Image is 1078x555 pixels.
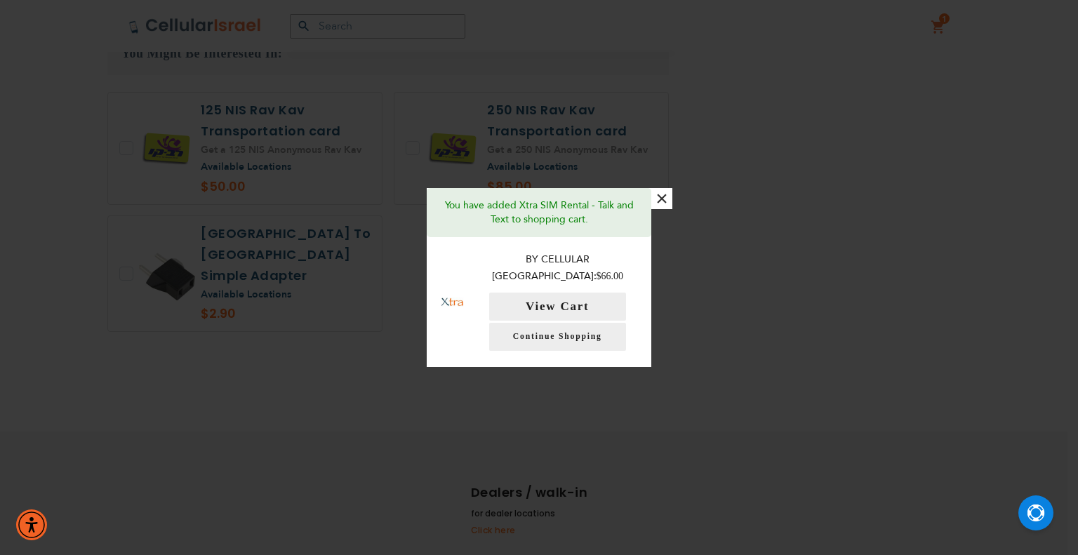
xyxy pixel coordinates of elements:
p: You have added Xtra SIM Rental - Talk and Text to shopping cart. [437,199,641,227]
p: By Cellular [GEOGRAPHIC_DATA]: [478,251,638,286]
div: Accessibility Menu [16,509,47,540]
button: × [651,188,672,209]
button: View Cart [489,293,626,321]
span: $66.00 [597,271,624,281]
a: Continue Shopping [489,323,626,351]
